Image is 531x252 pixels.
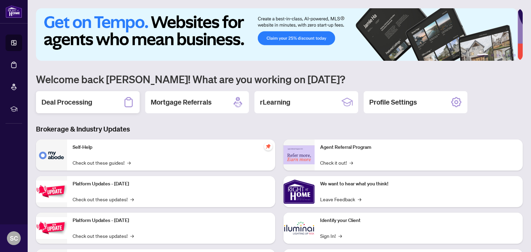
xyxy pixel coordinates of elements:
[73,195,134,203] a: Check out these updates!→
[477,54,488,57] button: 1
[369,97,417,107] h2: Profile Settings
[496,54,499,57] button: 3
[36,8,518,61] img: Slide 0
[127,159,131,166] span: →
[151,97,212,107] h2: Mortgage Referrals
[73,180,270,188] p: Platform Updates - [DATE]
[36,72,523,86] h1: Welcome back [PERSON_NAME]! What are you working on [DATE]?
[260,97,290,107] h2: rLearning
[36,181,67,202] img: Platform Updates - July 21, 2025
[73,232,134,240] a: Check out these updates!→
[507,54,510,57] button: 5
[320,144,517,151] p: Agent Referral Program
[73,159,131,166] a: Check out these guides!→
[36,124,523,134] h3: Brokerage & Industry Updates
[358,195,361,203] span: →
[6,5,22,18] img: logo
[130,195,134,203] span: →
[338,232,342,240] span: →
[513,54,516,57] button: 6
[283,213,315,244] img: Identify your Client
[36,139,67,171] img: Self-Help
[320,217,517,224] p: Identify your Client
[36,217,67,239] img: Platform Updates - July 8, 2025
[320,195,361,203] a: Leave Feedback→
[320,232,342,240] a: Sign In!→
[320,180,517,188] p: We want to hear what you think!
[264,142,272,151] span: pushpin
[73,144,270,151] p: Self-Help
[283,145,315,164] img: Agent Referral Program
[283,176,315,207] img: We want to hear what you think!
[73,217,270,224] p: Platform Updates - [DATE]
[491,54,494,57] button: 2
[502,54,505,57] button: 4
[10,233,18,243] span: SC
[320,159,353,166] a: Check it out!→
[41,97,92,107] h2: Deal Processing
[350,159,353,166] span: →
[503,228,524,249] button: Open asap
[130,232,134,240] span: →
